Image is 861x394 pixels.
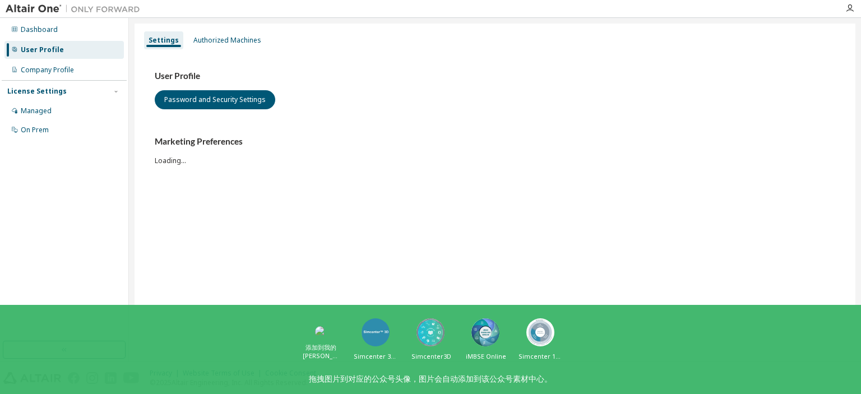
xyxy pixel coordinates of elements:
h3: Marketing Preferences [155,136,835,147]
div: Managed [21,106,52,115]
div: Authorized Machines [193,36,261,45]
div: Loading... [155,136,835,165]
div: Company Profile [21,66,74,75]
button: Password and Security Settings [155,90,275,109]
h3: User Profile [155,71,835,82]
div: On Prem [21,126,49,135]
div: License Settings [7,87,67,96]
div: User Profile [21,45,64,54]
div: Settings [149,36,179,45]
div: Dashboard [21,25,58,34]
img: Altair One [6,3,146,15]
